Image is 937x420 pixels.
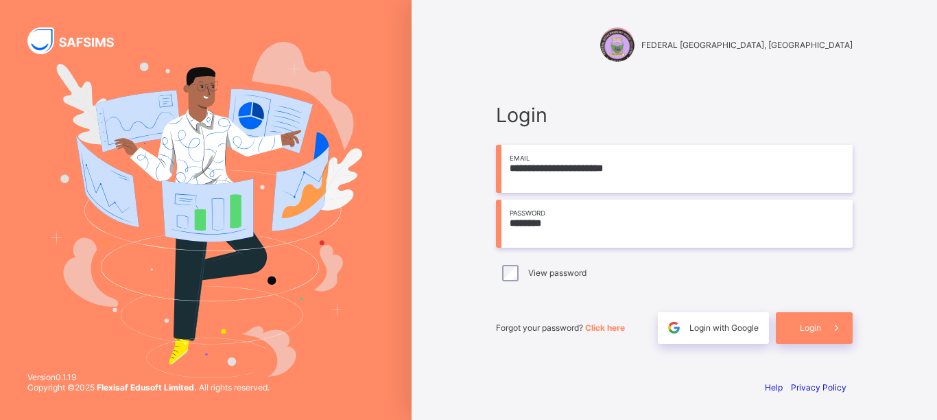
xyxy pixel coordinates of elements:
span: Version 0.1.19 [27,372,270,382]
img: Hero Image [49,42,361,378]
img: google.396cfc9801f0270233282035f929180a.svg [666,320,682,336]
span: Copyright © 2025 All rights reserved. [27,382,270,393]
span: Forgot your password? [496,323,625,333]
span: Login [496,103,853,127]
a: Click here [585,323,625,333]
a: Privacy Policy [791,382,846,393]
span: FEDERAL [GEOGRAPHIC_DATA], [GEOGRAPHIC_DATA] [641,40,853,50]
span: Login [800,323,821,333]
label: View password [528,268,586,278]
a: Help [765,382,783,393]
span: Login with Google [689,323,759,333]
img: SAFSIMS Logo [27,27,130,54]
strong: Flexisaf Edusoft Limited. [97,382,197,393]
